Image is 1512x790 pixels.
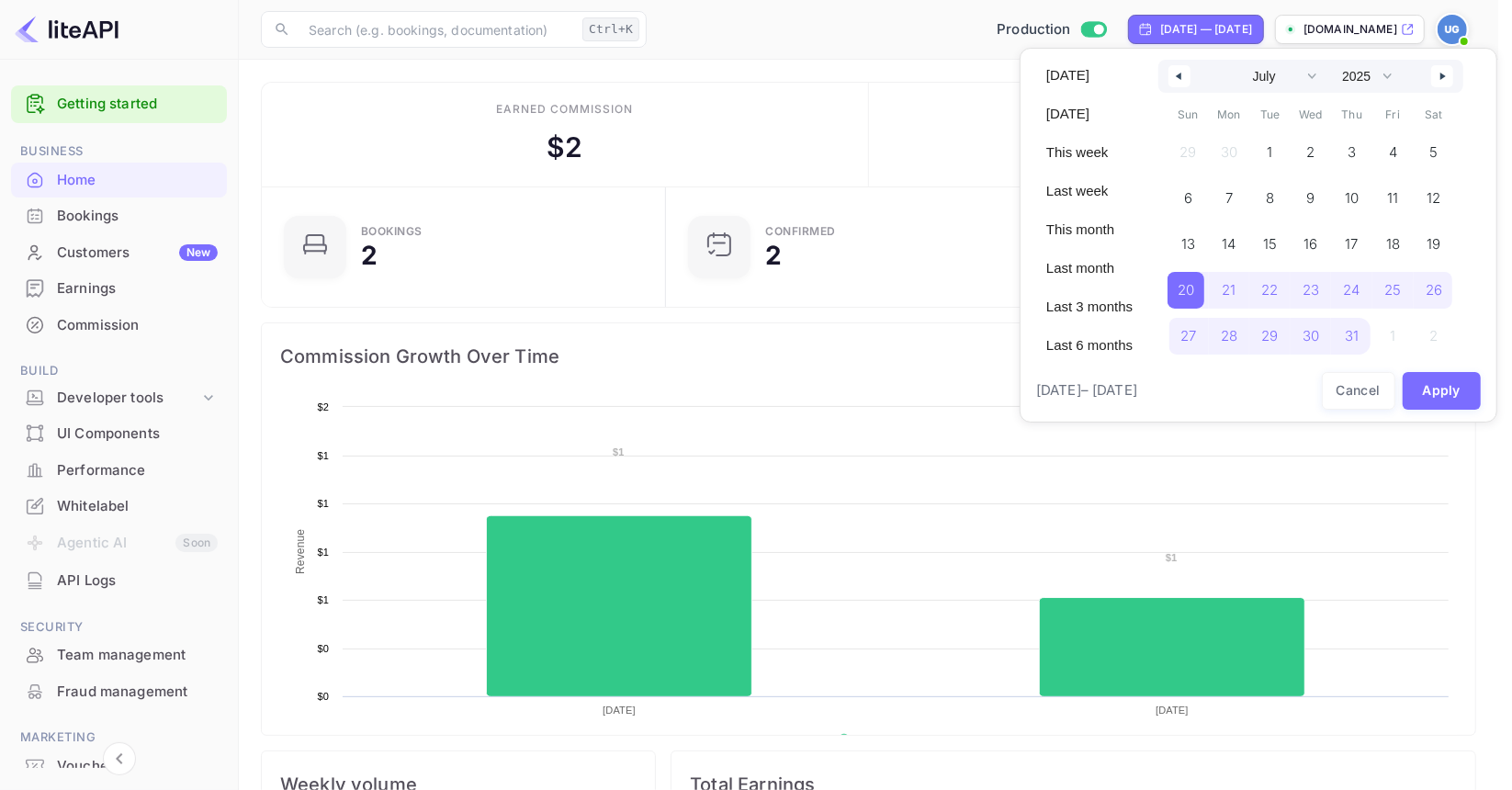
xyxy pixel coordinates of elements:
[1303,320,1319,353] span: 30
[1249,221,1291,258] button: 15
[1414,267,1455,304] button: 26
[1249,175,1291,212] button: 8
[1386,228,1400,261] span: 18
[1209,100,1250,130] span: Mon
[1223,274,1236,307] span: 21
[1331,175,1372,212] button: 10
[1346,228,1359,261] span: 17
[1291,130,1332,166] button: 2
[1291,221,1332,258] button: 16
[1307,136,1315,169] span: 2
[1035,214,1144,245] button: This month
[1331,130,1372,166] button: 3
[1263,228,1277,261] span: 15
[1268,136,1273,169] span: 1
[1414,175,1455,212] button: 12
[1291,267,1332,304] button: 23
[1345,320,1359,353] span: 31
[1035,175,1144,207] button: Last week
[1331,221,1372,258] button: 17
[1035,253,1144,284] button: Last month
[1178,274,1194,307] span: 20
[1209,175,1250,212] button: 7
[1384,274,1401,307] span: 25
[1414,100,1455,130] span: Sat
[1035,98,1144,130] button: [DATE]
[1035,137,1144,168] button: This week
[1168,221,1209,258] button: 13
[1372,100,1414,130] span: Fri
[1223,228,1236,261] span: 14
[1184,182,1192,215] span: 6
[1348,136,1356,169] span: 3
[1035,60,1144,91] button: [DATE]
[1307,182,1315,215] span: 9
[1372,221,1414,258] button: 18
[1266,182,1274,215] span: 8
[1427,228,1440,261] span: 19
[1426,274,1442,307] span: 26
[1403,372,1482,410] button: Apply
[1168,313,1209,350] button: 27
[1331,313,1372,350] button: 31
[1414,130,1455,166] button: 5
[1414,221,1455,258] button: 19
[1331,100,1372,130] span: Thu
[1322,372,1395,410] button: Cancel
[1168,267,1209,304] button: 20
[1221,320,1237,353] span: 28
[1249,267,1291,304] button: 22
[1249,100,1291,130] span: Tue
[1344,274,1360,307] span: 24
[1389,136,1397,169] span: 4
[1168,175,1209,212] button: 6
[1181,228,1195,261] span: 13
[1225,182,1233,215] span: 7
[1209,221,1250,258] button: 14
[1372,130,1414,166] button: 4
[1262,320,1279,353] span: 29
[1372,267,1414,304] button: 25
[1035,291,1144,322] button: Last 3 months
[1291,313,1332,350] button: 30
[1249,313,1291,350] button: 29
[1429,136,1438,169] span: 5
[1427,182,1440,215] span: 12
[1180,320,1196,353] span: 27
[1304,228,1318,261] span: 16
[1249,130,1291,166] button: 1
[1209,267,1250,304] button: 21
[1168,100,1209,130] span: Sun
[1303,274,1319,307] span: 23
[1331,267,1372,304] button: 24
[1291,175,1332,212] button: 9
[1345,182,1359,215] span: 10
[1209,313,1250,350] button: 28
[1262,274,1279,307] span: 22
[1291,100,1332,130] span: Wed
[1036,380,1137,401] span: [DATE] – [DATE]
[1387,182,1398,215] span: 11
[1035,330,1144,361] button: Last 6 months
[1372,175,1414,212] button: 11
